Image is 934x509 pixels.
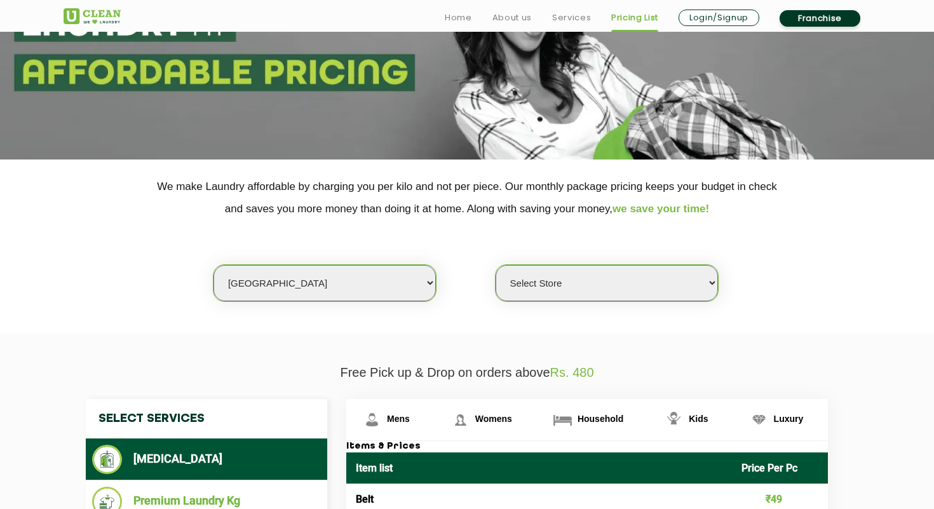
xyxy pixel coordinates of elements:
[449,409,471,431] img: Womens
[732,452,829,484] th: Price Per Pc
[689,414,708,424] span: Kids
[387,414,410,424] span: Mens
[92,445,321,474] li: [MEDICAL_DATA]
[578,414,623,424] span: Household
[92,445,122,474] img: Dry Cleaning
[552,409,574,431] img: Household
[552,10,591,25] a: Services
[611,10,658,25] a: Pricing List
[86,399,327,438] h4: Select Services
[748,409,770,431] img: Luxury
[613,203,709,215] span: we save your time!
[774,414,804,424] span: Luxury
[346,452,732,484] th: Item list
[679,10,759,26] a: Login/Signup
[445,10,472,25] a: Home
[492,10,532,25] a: About us
[663,409,685,431] img: Kids
[346,441,828,452] h3: Items & Prices
[550,365,594,379] span: Rs. 480
[64,175,870,220] p: We make Laundry affordable by charging you per kilo and not per piece. Our monthly package pricin...
[64,365,870,380] p: Free Pick up & Drop on orders above
[64,8,121,24] img: UClean Laundry and Dry Cleaning
[780,10,860,27] a: Franchise
[361,409,383,431] img: Mens
[475,414,512,424] span: Womens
